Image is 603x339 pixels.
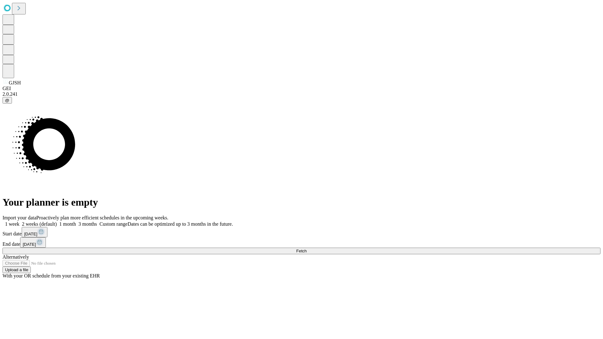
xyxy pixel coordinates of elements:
span: [DATE] [24,232,37,236]
span: 1 week [5,221,19,227]
div: Start date [3,227,600,237]
button: Upload a file [3,266,31,273]
span: Dates can be optimized up to 3 months in the future. [128,221,233,227]
span: With your OR schedule from your existing EHR [3,273,100,278]
span: Fetch [296,249,307,253]
span: Alternatively [3,254,29,260]
div: GEI [3,86,600,91]
button: Fetch [3,248,600,254]
span: 1 month [59,221,76,227]
button: @ [3,97,12,104]
button: [DATE] [20,237,46,248]
div: End date [3,237,600,248]
span: Import your data [3,215,36,220]
span: [DATE] [23,242,36,247]
span: @ [5,98,9,103]
button: [DATE] [22,227,47,237]
h1: Your planner is empty [3,196,600,208]
span: 2 weeks (default) [22,221,57,227]
span: Custom range [100,221,128,227]
span: 3 months [79,221,97,227]
div: 2.0.241 [3,91,600,97]
span: Proactively plan more efficient schedules in the upcoming weeks. [36,215,168,220]
span: GJSH [9,80,21,85]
